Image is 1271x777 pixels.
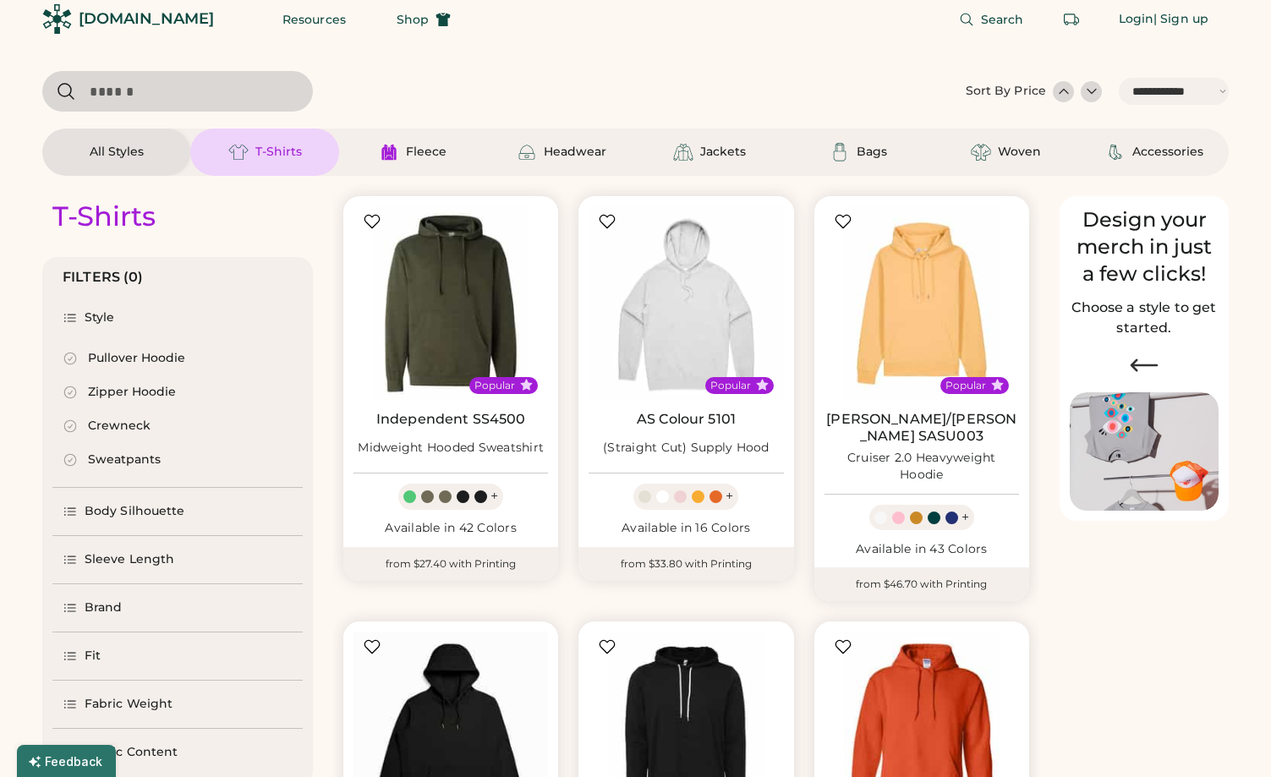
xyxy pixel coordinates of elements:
div: Sweatpants [88,451,161,468]
div: T-Shirts [255,144,302,161]
div: Popular [710,379,751,392]
a: AS Colour 5101 [637,411,736,428]
button: Resources [262,3,366,36]
img: Rendered Logo - Screens [42,4,72,34]
div: Jackets [700,144,746,161]
img: Accessories Icon [1105,142,1126,162]
div: [DOMAIN_NAME] [79,8,214,30]
div: Fit [85,648,101,665]
div: Brand [85,599,123,616]
div: from $46.70 with Printing [814,567,1029,601]
img: Image of Lisa Congdon Eye Print on T-Shirt and Hat [1070,392,1219,512]
div: Midweight Hooded Sweatshirt [358,440,544,457]
div: | Sign up [1153,11,1208,28]
h2: Choose a style to get started. [1070,298,1219,338]
div: Fabric Content [85,744,178,761]
img: Stanley/Stella SASU003 Cruiser 2.0 Heavyweight Hoodie [825,206,1019,401]
div: Available in 42 Colors [353,520,548,537]
div: (Straight Cut) Supply Hood [603,440,770,457]
div: Sleeve Length [85,551,174,568]
img: T-Shirts Icon [228,142,249,162]
div: All Styles [90,144,144,161]
div: Available in 16 Colors [589,520,783,537]
img: Headwear Icon [517,142,537,162]
button: Popular Style [520,379,533,391]
div: Cruiser 2.0 Heavyweight Hoodie [825,450,1019,484]
button: Search [939,3,1044,36]
div: Pullover Hoodie [88,350,185,367]
a: [PERSON_NAME]/[PERSON_NAME] SASU003 [825,411,1019,445]
span: Search [981,14,1024,25]
img: Bags Icon [830,142,850,162]
button: Retrieve an order [1055,3,1088,36]
div: + [726,487,733,506]
div: Bags [857,144,887,161]
div: Available in 43 Colors [825,541,1019,558]
img: Woven Icon [971,142,991,162]
div: from $33.80 with Printing [578,547,793,581]
div: Headwear [544,144,606,161]
div: Body Silhouette [85,503,185,520]
div: Accessories [1132,144,1203,161]
div: from $27.40 with Printing [343,547,558,581]
div: Design your merch in just a few clicks! [1070,206,1219,287]
div: Popular [474,379,515,392]
div: Login [1119,11,1154,28]
div: Style [85,309,115,326]
button: Popular Style [756,379,769,391]
div: Sort By Price [966,83,1046,100]
img: Independent Trading Co. SS4500 Midweight Hooded Sweatshirt [353,206,548,401]
button: Popular Style [991,379,1004,391]
img: Jackets Icon [673,142,693,162]
img: AS Colour 5101 (Straight Cut) Supply Hood [589,206,783,401]
span: Shop [397,14,429,25]
div: Zipper Hoodie [88,384,176,401]
div: T-Shirts [52,200,156,233]
img: Fleece Icon [379,142,399,162]
div: Crewneck [88,418,151,435]
div: FILTERS (0) [63,267,144,287]
div: Fabric Weight [85,696,173,713]
div: Fleece [406,144,446,161]
button: Shop [376,3,471,36]
div: Woven [998,144,1041,161]
div: + [961,508,969,527]
a: Independent SS4500 [376,411,526,428]
div: + [490,487,498,506]
div: Popular [945,379,986,392]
